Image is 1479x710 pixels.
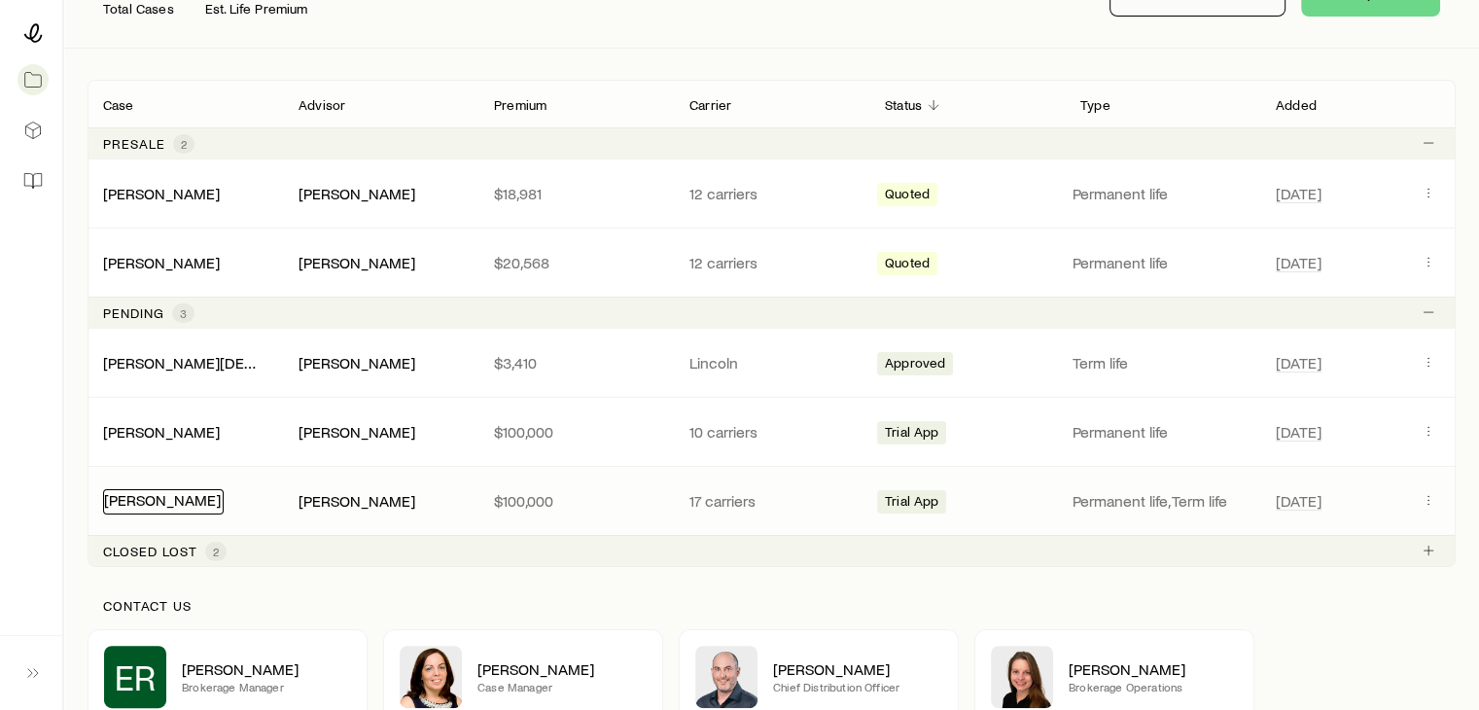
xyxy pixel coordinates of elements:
p: Permanent life [1073,184,1252,203]
p: Type [1080,97,1110,113]
img: Heather McKee [400,646,462,708]
p: Case Manager [477,679,647,694]
p: 17 carriers [689,491,854,511]
p: Est. Life Premium [205,1,308,17]
p: Case [103,97,134,113]
div: [PERSON_NAME] [299,353,415,373]
span: 2 [213,544,219,559]
p: $20,568 [494,253,658,272]
p: 12 carriers [689,253,854,272]
p: [PERSON_NAME] [477,659,647,679]
span: [DATE] [1276,353,1321,373]
span: Trial App [885,424,938,444]
p: Term life [1073,353,1252,373]
span: [DATE] [1276,422,1321,442]
p: Closed lost [103,544,197,559]
div: [PERSON_NAME] [299,491,415,512]
div: [PERSON_NAME] [103,253,220,273]
span: ER [115,657,156,696]
p: [PERSON_NAME] [773,659,942,679]
p: Presale [103,136,165,152]
span: Quoted [885,186,930,206]
a: [PERSON_NAME] [103,253,220,271]
p: Brokerage Manager [182,679,351,694]
p: Added [1276,97,1317,113]
div: [PERSON_NAME] [103,422,220,443]
p: 12 carriers [689,184,854,203]
p: $3,410 [494,353,658,373]
p: $100,000 [494,422,658,442]
p: [PERSON_NAME] [1069,659,1238,679]
p: Carrier [689,97,731,113]
p: Permanent life [1073,253,1252,272]
p: Brokerage Operations [1069,679,1238,694]
p: Advisor [299,97,345,113]
p: Status [885,97,922,113]
p: Total Cases [103,1,174,17]
img: Dan Pierson [695,646,757,708]
p: [PERSON_NAME] [182,659,351,679]
p: Contact us [103,598,1440,614]
span: Trial App [885,493,938,514]
img: Ellen Wall [991,646,1053,708]
p: Permanent life [1073,422,1252,442]
p: $100,000 [494,491,658,511]
p: Chief Distribution Officer [773,679,942,694]
p: 10 carriers [689,422,854,442]
div: [PERSON_NAME] [299,422,415,443]
div: [PERSON_NAME] [299,184,415,204]
div: [PERSON_NAME] [299,253,415,273]
p: Lincoln [689,353,854,373]
span: 3 [180,305,187,321]
span: [DATE] [1276,491,1321,511]
p: Permanent life, Term life [1073,491,1252,511]
p: $18,981 [494,184,658,203]
a: [PERSON_NAME] [104,490,221,509]
a: [PERSON_NAME][DEMOGRAPHIC_DATA] [103,353,378,372]
span: [DATE] [1276,184,1321,203]
div: [PERSON_NAME] [103,489,224,515]
p: Premium [494,97,546,113]
a: [PERSON_NAME] [103,422,220,441]
div: Client cases [88,80,1456,567]
span: [DATE] [1276,253,1321,272]
div: [PERSON_NAME][DEMOGRAPHIC_DATA] [103,353,267,373]
a: [PERSON_NAME] [103,184,220,202]
div: [PERSON_NAME] [103,184,220,204]
span: 2 [181,136,187,152]
span: Approved [885,355,945,375]
span: Quoted [885,255,930,275]
p: Pending [103,305,164,321]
